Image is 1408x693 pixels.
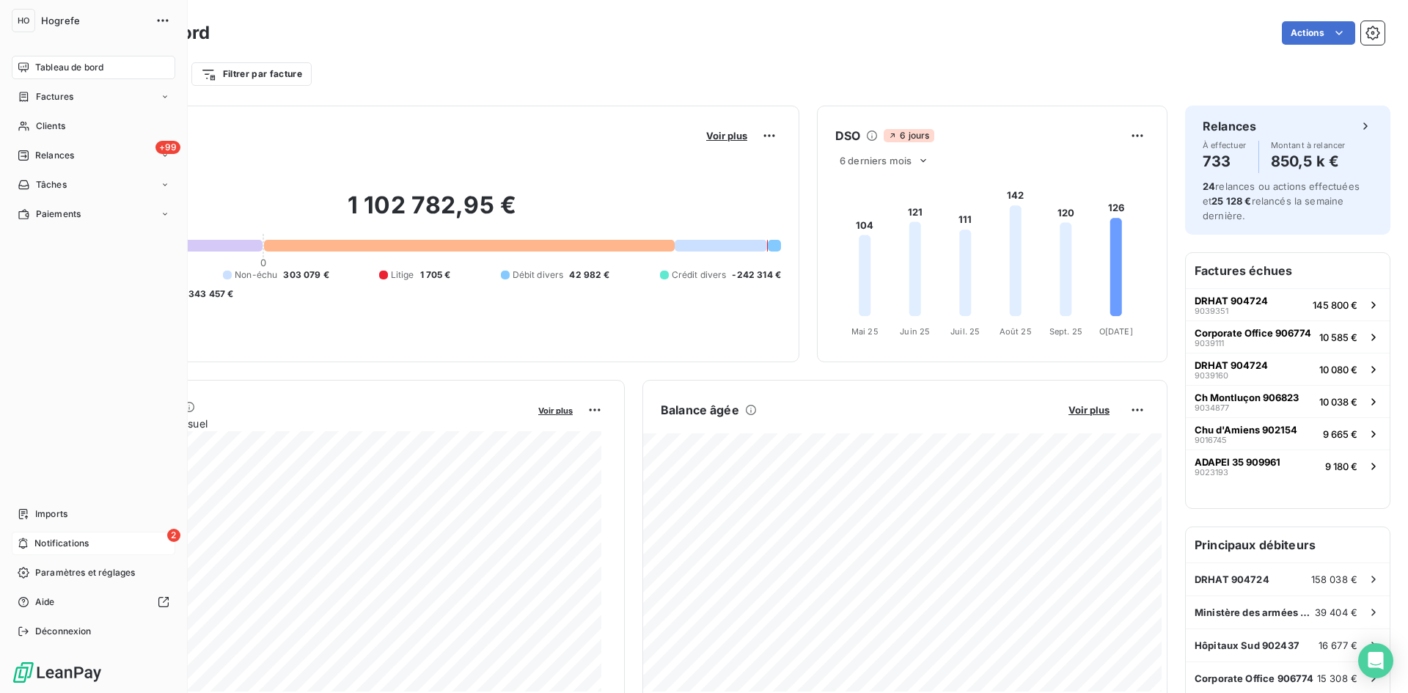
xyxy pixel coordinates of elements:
tspan: O[DATE] [1099,326,1133,337]
span: Notifications [34,537,89,550]
span: Débit divers [513,268,564,282]
span: 303 079 € [283,268,329,282]
button: DRHAT 9047249039351145 800 € [1186,288,1390,320]
button: Voir plus [534,403,577,417]
span: Voir plus [706,130,747,142]
span: 9039111 [1195,339,1224,348]
span: DRHAT 904724 [1195,359,1268,371]
button: Actions [1282,21,1355,45]
span: 6 derniers mois [840,155,912,166]
h6: Balance âgée [661,401,739,419]
tspan: Sept. 25 [1049,326,1082,337]
span: Imports [35,507,67,521]
span: Voir plus [1068,404,1110,416]
span: Clients [36,120,65,133]
tspan: Juin 25 [900,326,930,337]
span: Chu d'Amiens 902154 [1195,424,1297,436]
span: Tâches [36,178,67,191]
span: Paramètres et réglages [35,566,135,579]
span: 9039351 [1195,307,1228,315]
span: 9 665 € [1323,428,1357,440]
span: DRHAT 904724 [1195,573,1269,585]
tspan: Août 25 [1000,326,1032,337]
span: Ministère des armées 902110 [1195,606,1315,618]
span: 9034877 [1195,403,1229,412]
tspan: Mai 25 [851,326,879,337]
span: Litige [391,268,414,282]
tspan: Juil. 25 [950,326,980,337]
span: relances ou actions effectuées et relancés la semaine dernière. [1203,180,1360,221]
span: Factures [36,90,73,103]
span: Aide [35,595,55,609]
button: Corporate Office 906774903911110 585 € [1186,320,1390,353]
span: 145 800 € [1313,299,1357,311]
img: Logo LeanPay [12,661,103,684]
span: Déconnexion [35,625,92,638]
span: 1 705 € [420,268,451,282]
button: Voir plus [1064,403,1114,417]
span: 24 [1203,180,1215,192]
span: 16 677 € [1319,639,1357,651]
span: 15 308 € [1317,672,1357,684]
span: Relances [35,149,74,162]
button: ADAPEI 35 90996190231939 180 € [1186,450,1390,482]
a: Aide [12,590,175,614]
span: Tableau de bord [35,61,103,74]
span: Ch Montluçon 906823 [1195,392,1299,403]
span: +99 [155,141,180,154]
h4: 850,5 k € [1271,150,1346,173]
h4: 733 [1203,150,1247,173]
span: Non-échu [235,268,277,282]
span: Hogrefe [41,15,147,26]
span: 10 038 € [1319,396,1357,408]
h6: DSO [835,127,860,144]
span: 158 038 € [1311,573,1357,585]
h6: Relances [1203,117,1256,135]
span: 9 180 € [1325,461,1357,472]
span: 25 128 € [1211,195,1251,207]
span: DRHAT 904724 [1195,295,1268,307]
h2: 1 102 782,95 € [83,191,781,235]
span: 42 982 € [569,268,609,282]
button: DRHAT 904724903916010 080 € [1186,353,1390,385]
button: Chu d'Amiens 90215490167459 665 € [1186,417,1390,450]
span: 39 404 € [1315,606,1357,618]
h6: Factures échues [1186,253,1390,288]
div: Open Intercom Messenger [1358,643,1393,678]
h6: Principaux débiteurs [1186,527,1390,562]
span: 2 [167,529,180,542]
span: 9016745 [1195,436,1227,444]
span: ADAPEI 35 909961 [1195,456,1280,468]
span: 10 080 € [1319,364,1357,375]
span: Hôpitaux Sud 902437 [1195,639,1299,651]
span: 9023193 [1195,468,1228,477]
button: Voir plus [702,129,752,142]
span: Paiements [36,208,81,221]
span: Voir plus [538,406,573,416]
span: Montant à relancer [1271,141,1346,150]
span: 6 jours [884,129,934,142]
button: Ch Montluçon 906823903487710 038 € [1186,385,1390,417]
span: Chiffre d'affaires mensuel [83,416,528,431]
div: HO [12,9,35,32]
span: 10 585 € [1319,331,1357,343]
span: -242 314 € [732,268,781,282]
button: Filtrer par facture [191,62,312,86]
span: Corporate Office 906774 [1195,327,1311,339]
span: 9039160 [1195,371,1228,380]
span: Crédit divers [672,268,727,282]
span: 0 [260,257,266,268]
span: -343 457 € [184,287,234,301]
span: À effectuer [1203,141,1247,150]
span: Corporate Office 906774 [1195,672,1313,684]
